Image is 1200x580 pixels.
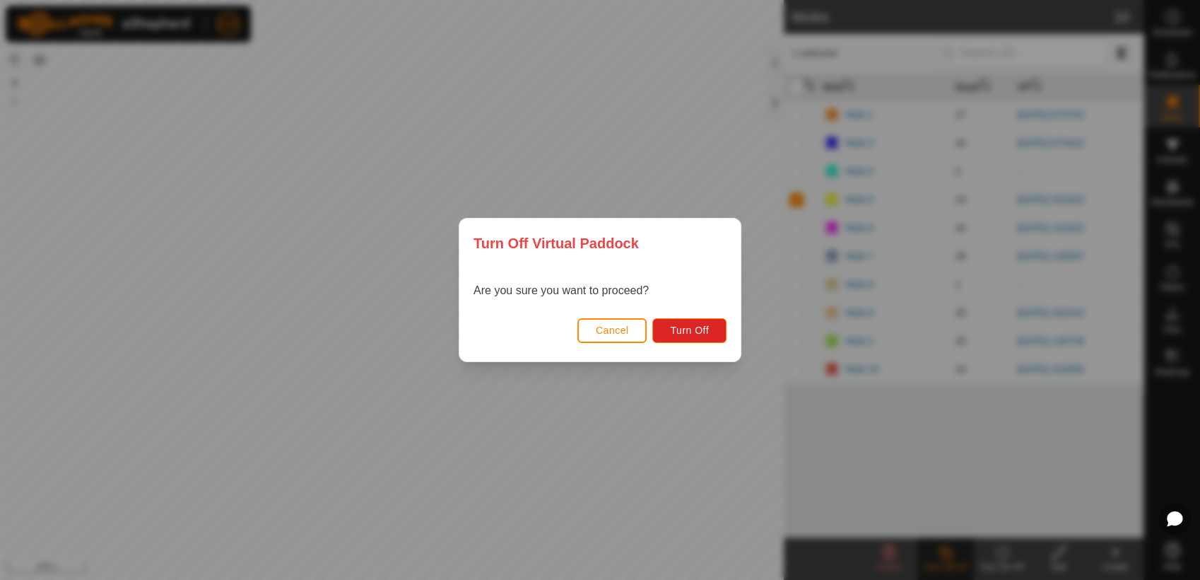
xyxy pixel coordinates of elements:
[473,282,649,299] p: Are you sure you want to proceed?
[577,318,647,343] button: Cancel
[652,318,727,343] button: Turn Off
[670,325,709,336] span: Turn Off
[596,325,629,336] span: Cancel
[473,233,639,254] span: Turn Off Virtual Paddock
